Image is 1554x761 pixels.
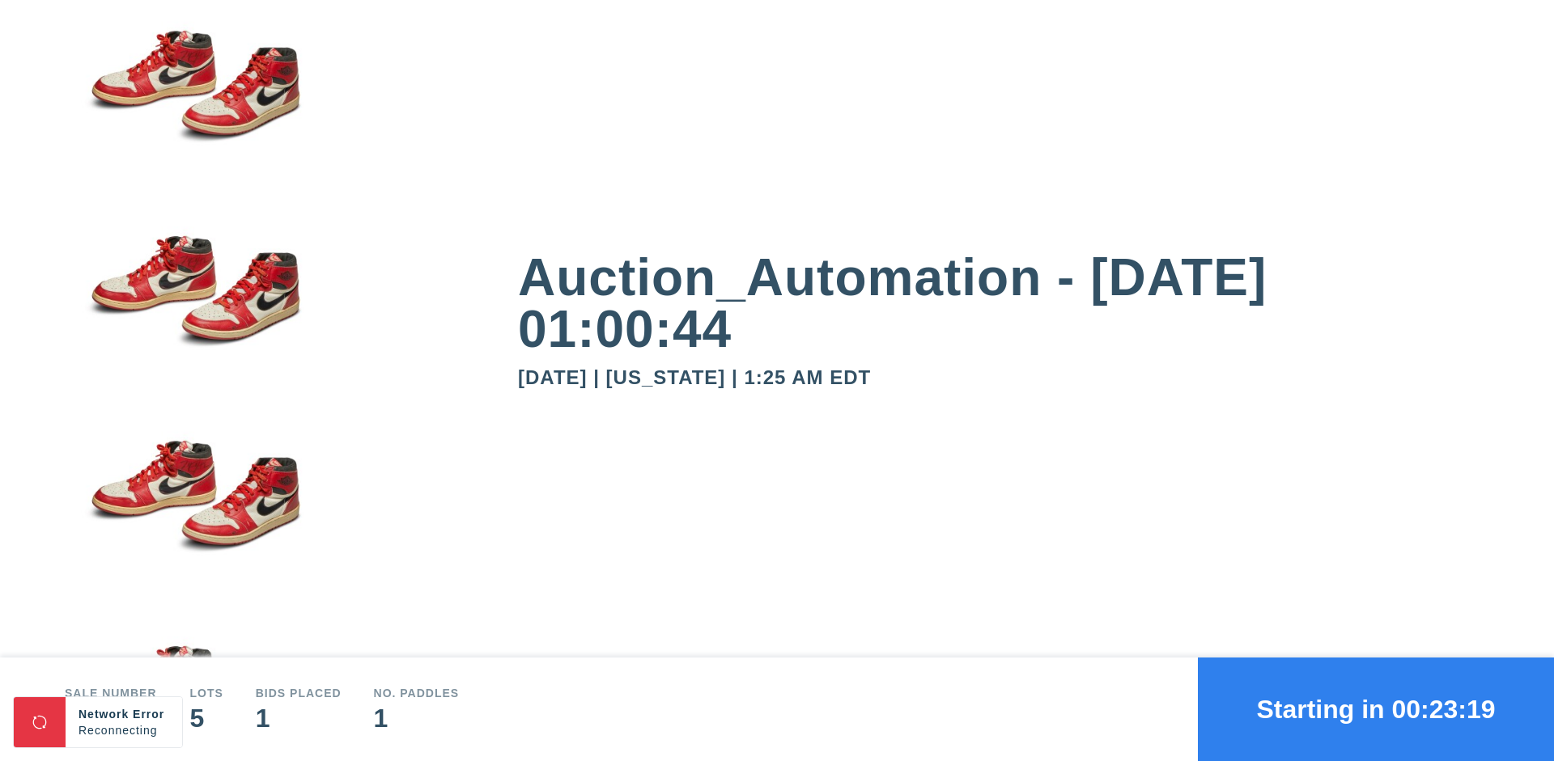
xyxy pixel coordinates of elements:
div: 1 [256,705,342,731]
div: Network Error [79,706,169,722]
div: 5 [189,705,223,731]
img: small [65,1,324,206]
div: [DATE] | [US_STATE] | 1:25 AM EDT [518,368,1489,387]
div: Lots [189,687,223,699]
button: Starting in 00:23:19 [1198,657,1554,761]
div: No. Paddles [374,687,460,699]
img: small [65,205,324,411]
div: 1 [374,705,460,731]
div: Auction_Automation - [DATE] 01:00:44 [518,252,1489,355]
div: Bids Placed [256,687,342,699]
div: Reconnecting [79,722,169,738]
img: small [65,411,324,616]
div: Sale number [65,687,157,699]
